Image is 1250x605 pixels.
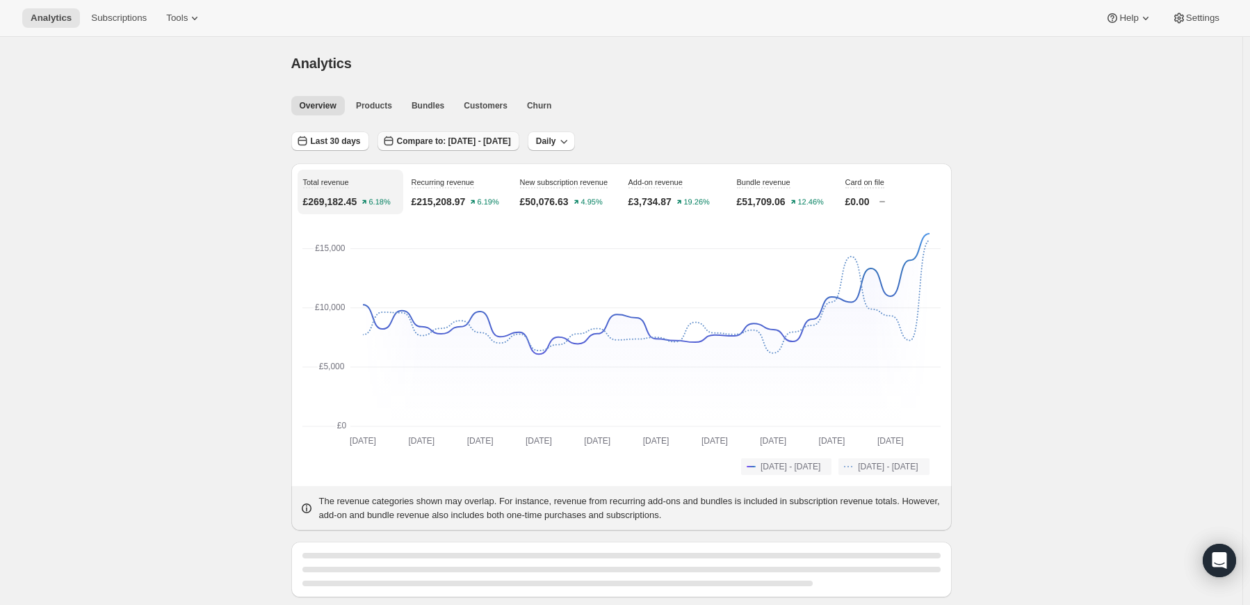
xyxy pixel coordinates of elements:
[83,8,155,28] button: Subscriptions
[397,136,511,147] span: Compare to: [DATE] - [DATE]
[741,458,831,475] button: [DATE] - [DATE]
[761,461,820,472] span: [DATE] - [DATE]
[319,494,943,522] p: The revenue categories shown may overlap. For instance, revenue from recurring add-ons and bundle...
[1186,13,1219,24] span: Settings
[1097,8,1160,28] button: Help
[528,131,576,151] button: Daily
[291,131,369,151] button: Last 30 days
[303,195,357,209] p: £269,182.45
[31,13,72,24] span: Analytics
[91,13,147,24] span: Subscriptions
[291,56,352,71] span: Analytics
[845,195,870,209] p: £0.00
[642,436,669,446] text: [DATE]
[311,136,361,147] span: Last 30 days
[158,8,210,28] button: Tools
[412,100,444,111] span: Bundles
[315,302,346,312] text: £10,000
[369,198,391,207] text: 6.18%
[818,436,845,446] text: [DATE]
[760,436,786,446] text: [DATE]
[303,178,349,186] span: Total revenue
[356,100,392,111] span: Products
[520,195,569,209] p: £50,076.63
[412,195,466,209] p: £215,208.97
[1203,544,1236,577] div: Open Intercom Messenger
[408,436,435,446] text: [DATE]
[478,198,499,207] text: 6.19%
[628,178,683,186] span: Add-on revenue
[412,178,475,186] span: Recurring revenue
[1164,8,1228,28] button: Settings
[877,436,903,446] text: [DATE]
[581,198,602,207] text: 4.95%
[336,421,346,430] text: £0
[628,195,672,209] p: £3,734.87
[350,436,376,446] text: [DATE]
[166,13,188,24] span: Tools
[797,198,824,207] text: 12.46%
[584,436,610,446] text: [DATE]
[1119,13,1138,24] span: Help
[845,178,884,186] span: Card on file
[527,100,551,111] span: Churn
[464,100,508,111] span: Customers
[520,178,608,186] span: New subscription revenue
[536,136,556,147] span: Daily
[683,198,710,207] text: 19.26%
[466,436,493,446] text: [DATE]
[858,461,918,472] span: [DATE] - [DATE]
[737,178,790,186] span: Bundle revenue
[701,436,727,446] text: [DATE]
[526,436,552,446] text: [DATE]
[378,131,519,151] button: Compare to: [DATE] - [DATE]
[300,100,336,111] span: Overview
[737,195,786,209] p: £51,709.06
[315,243,346,253] text: £15,000
[838,458,929,475] button: [DATE] - [DATE]
[318,362,344,371] text: £5,000
[22,8,80,28] button: Analytics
